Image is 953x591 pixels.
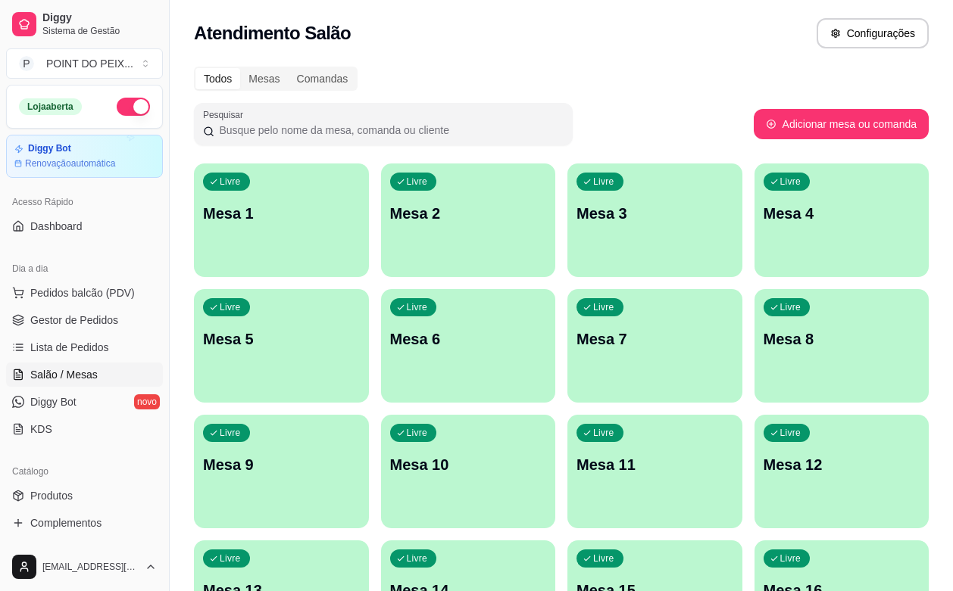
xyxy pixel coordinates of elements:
[42,25,157,37] span: Sistema de Gestão
[203,108,248,121] label: Pesquisar
[19,56,34,71] span: P
[576,328,733,350] p: Mesa 7
[30,367,98,382] span: Salão / Mesas
[220,176,241,188] p: Livre
[381,415,556,528] button: LivreMesa 10
[19,98,82,115] div: Loja aberta
[203,454,360,475] p: Mesa 9
[755,415,930,528] button: LivreMesa 12
[407,427,428,439] p: Livre
[407,176,428,188] p: Livre
[6,281,163,305] button: Pedidos balcão (PDV)
[593,552,614,565] p: Livre
[46,56,133,71] div: POINT DO PEIX ...
[593,301,614,313] p: Livre
[780,301,801,313] p: Livre
[30,488,73,503] span: Produtos
[764,454,920,475] p: Mesa 12
[6,511,163,535] a: Complementos
[30,394,77,409] span: Diggy Bot
[42,11,157,25] span: Diggy
[30,313,118,328] span: Gestor de Pedidos
[42,561,139,573] span: [EMAIL_ADDRESS][DOMAIN_NAME]
[755,163,930,277] button: LivreMesa 4
[30,219,83,234] span: Dashboard
[407,552,428,565] p: Livre
[764,203,920,224] p: Mesa 4
[390,203,547,224] p: Mesa 2
[6,190,163,214] div: Acesso Rápido
[817,18,929,48] button: Configurações
[6,48,163,79] button: Select a team
[576,454,733,475] p: Mesa 11
[754,109,929,139] button: Adicionar mesa ou comanda
[203,203,360,224] p: Mesa 1
[6,549,163,585] button: [EMAIL_ADDRESS][DOMAIN_NAME]
[194,415,369,528] button: LivreMesa 9
[289,68,357,89] div: Comandas
[6,417,163,441] a: KDS
[6,6,163,42] a: DiggySistema de Gestão
[6,257,163,281] div: Dia a dia
[593,176,614,188] p: Livre
[203,328,360,350] p: Mesa 5
[28,143,71,154] article: Diggy Bot
[6,335,163,359] a: Lista de Pedidos
[780,427,801,439] p: Livre
[25,157,115,170] article: Renovação automática
[220,427,241,439] p: Livre
[194,21,351,45] h2: Atendimento Salão
[30,515,102,530] span: Complementos
[240,68,288,89] div: Mesas
[6,135,163,178] a: Diggy BotRenovaçãoautomática
[567,163,742,277] button: LivreMesa 3
[381,163,556,277] button: LivreMesa 2
[390,454,547,475] p: Mesa 10
[576,203,733,224] p: Mesa 3
[567,415,742,528] button: LivreMesa 11
[6,484,163,508] a: Produtos
[220,301,241,313] p: Livre
[214,123,564,138] input: Pesquisar
[780,552,801,565] p: Livre
[567,289,742,403] button: LivreMesa 7
[593,427,614,439] p: Livre
[381,289,556,403] button: LivreMesa 6
[6,390,163,414] a: Diggy Botnovo
[194,163,369,277] button: LivreMesa 1
[30,340,109,355] span: Lista de Pedidos
[755,289,930,403] button: LivreMesa 8
[30,421,52,437] span: KDS
[780,176,801,188] p: Livre
[6,459,163,484] div: Catálogo
[220,552,241,565] p: Livre
[195,68,240,89] div: Todos
[6,362,163,387] a: Salão / Mesas
[390,328,547,350] p: Mesa 6
[194,289,369,403] button: LivreMesa 5
[6,308,163,332] a: Gestor de Pedidos
[117,98,150,116] button: Alterar Status
[30,285,135,300] span: Pedidos balcão (PDV)
[407,301,428,313] p: Livre
[764,328,920,350] p: Mesa 8
[6,214,163,238] a: Dashboard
